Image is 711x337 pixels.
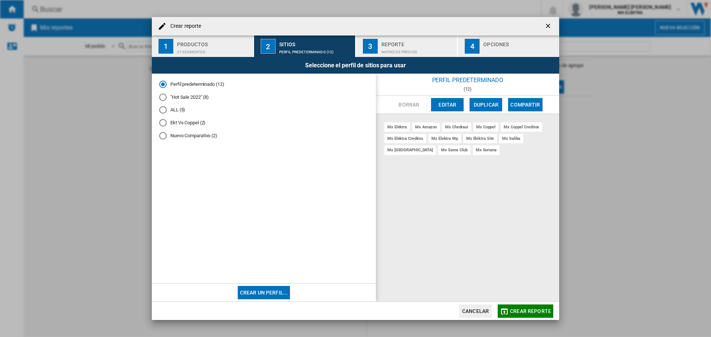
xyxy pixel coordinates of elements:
[499,134,523,143] div: mx italika
[431,98,464,111] button: Editar
[376,87,559,92] div: (12)
[459,304,492,318] button: Cancelar
[473,122,498,132] div: mx coppel
[381,46,454,54] div: Matriz de precios
[177,38,250,46] div: Productos
[279,46,352,54] div: Perfil predeterminado (12)
[159,81,368,88] md-radio-button: Perfil predeterminado (12)
[458,36,559,57] button: 4 Opciones
[498,304,553,318] button: Crear reporte
[465,39,480,54] div: 4
[254,36,356,57] button: 2 Sitios Perfil predeterminado (12)
[159,107,368,114] md-radio-button: ALL (5)
[279,38,352,46] div: Sitios
[158,39,173,54] div: 1
[473,145,500,155] div: mx soriana
[261,39,276,54] div: 2
[384,145,436,155] div: mx [GEOGRAPHIC_DATA]
[463,134,497,143] div: mx elektra site
[152,36,254,57] button: 1 Productos 27 segmentos
[159,94,368,101] md-radio-button: "Hot Sale 2022" (8)
[177,46,250,54] div: 27 segmentos
[159,119,368,127] md-radio-button: Ekt Vs Coppel (2)
[393,98,425,111] button: Borrar
[442,122,471,132] div: mx chedraui
[544,22,553,31] ng-md-icon: getI18NText('BUTTONS.CLOSE_DIALOG')
[384,134,426,143] div: mx elektra creditos
[376,74,559,87] div: Perfil predeterminado
[428,134,461,143] div: mx elektra mp
[167,23,201,30] h4: Crear reporte
[381,38,454,46] div: Reporte
[470,98,502,111] button: Duplicar
[363,39,378,54] div: 3
[508,98,542,111] button: Compartir
[541,19,556,34] button: getI18NText('BUTTONS.CLOSE_DIALOG')
[238,286,290,299] button: Crear un perfil...
[152,57,559,74] div: Seleccione el perfil de sitios para usar
[384,122,410,132] div: mx elektra
[510,308,551,314] span: Crear reporte
[412,122,440,132] div: mx amazon
[356,36,458,57] button: 3 Reporte Matriz de precios
[501,122,542,132] div: mx coppel creditos
[483,38,556,46] div: Opciones
[159,132,368,139] md-radio-button: Nuevo Comparativo (2)
[438,145,471,155] div: mx sams club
